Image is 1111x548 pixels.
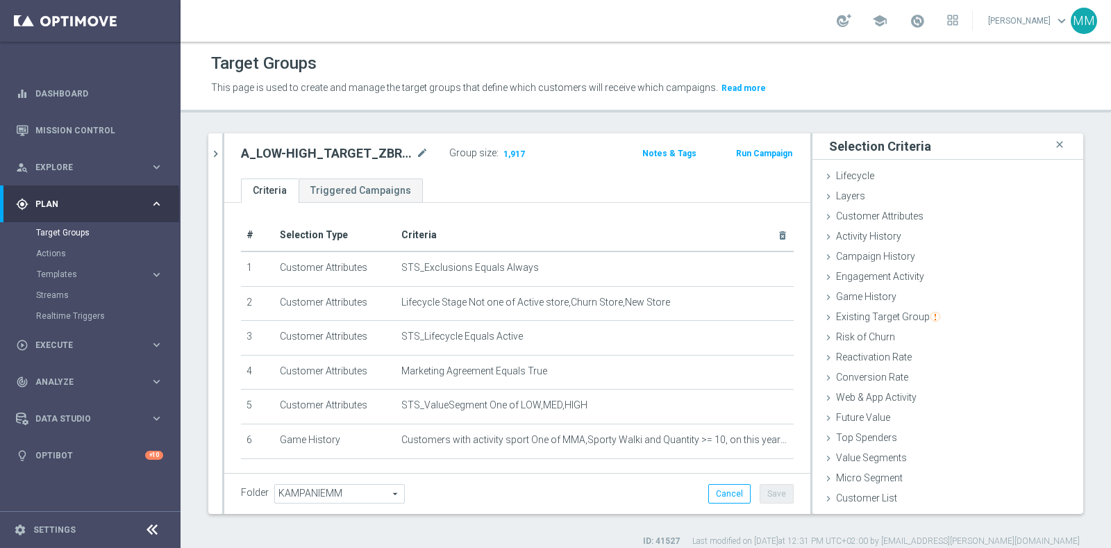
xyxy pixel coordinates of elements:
[777,230,788,241] i: delete_forever
[829,138,931,154] h3: Selection Criteria
[241,487,269,499] label: Folder
[836,452,907,463] span: Value Segments
[35,75,163,112] a: Dashboard
[16,198,28,210] i: gps_fixed
[720,81,767,96] button: Read more
[16,198,150,210] div: Plan
[16,75,163,112] div: Dashboard
[836,472,903,483] span: Micro Segment
[401,365,547,377] span: Marketing Agreement Equals True
[15,125,164,136] button: Mission Control
[401,297,670,308] span: Lifecycle Stage Not one of Active store,Churn Store,New Store
[150,160,163,174] i: keyboard_arrow_right
[241,219,274,251] th: #
[241,390,274,424] td: 5
[37,270,136,279] span: Templates
[150,268,163,281] i: keyboard_arrow_right
[241,145,413,162] h2: A_LOW-HIGH_TARGET_ZBR_UFC_100DO50_101025
[15,340,164,351] button: play_circle_outline Execute keyboard_arrow_right
[401,434,788,446] span: Customers with activity sport One of MMA,Sporty Walki and Quantity >= 10, on this year (to date)
[150,375,163,388] i: keyboard_arrow_right
[241,424,274,458] td: 6
[708,484,751,504] button: Cancel
[987,10,1071,31] a: [PERSON_NAME]keyboard_arrow_down
[36,248,144,259] a: Actions
[760,484,794,504] button: Save
[145,451,163,460] div: +10
[836,251,915,262] span: Campaign History
[36,285,179,306] div: Streams
[35,415,150,423] span: Data Studio
[36,269,164,280] button: Templates keyboard_arrow_right
[401,262,539,274] span: STS_Exclusions Equals Always
[496,147,499,159] label: :
[836,492,897,504] span: Customer List
[836,311,940,322] span: Existing Target Group
[36,306,179,326] div: Realtime Triggers
[16,413,150,425] div: Data Studio
[209,147,222,160] i: chevron_right
[502,149,526,162] span: 1,917
[33,526,76,534] a: Settings
[872,13,887,28] span: school
[274,424,396,458] td: Game History
[15,199,164,210] button: gps_fixed Plan keyboard_arrow_right
[36,243,179,264] div: Actions
[1071,8,1097,34] div: MM
[16,112,163,149] div: Mission Control
[211,82,718,93] span: This page is used to create and manage the target groups that define which customers will receive...
[641,146,698,161] button: Notes & Tags
[35,112,163,149] a: Mission Control
[35,437,145,474] a: Optibot
[14,524,26,536] i: settings
[16,339,28,351] i: play_circle_outline
[15,376,164,388] div: track_changes Analyze keyboard_arrow_right
[836,412,890,423] span: Future Value
[36,310,144,322] a: Realtime Triggers
[401,229,437,240] span: Criteria
[15,413,164,424] button: Data Studio keyboard_arrow_right
[208,133,222,174] button: chevron_right
[241,286,274,321] td: 2
[16,339,150,351] div: Execute
[836,271,924,282] span: Engagement Activity
[735,146,794,161] button: Run Campaign
[36,227,144,238] a: Target Groups
[1054,13,1069,28] span: keyboard_arrow_down
[15,88,164,99] button: equalizer Dashboard
[274,219,396,251] th: Selection Type
[274,390,396,424] td: Customer Attributes
[15,450,164,461] button: lightbulb Optibot +10
[692,535,1080,547] label: Last modified on [DATE] at 12:31 PM UTC+02:00 by [EMAIL_ADDRESS][PERSON_NAME][DOMAIN_NAME]
[16,376,150,388] div: Analyze
[211,53,317,74] h1: Target Groups
[36,222,179,243] div: Target Groups
[836,210,924,222] span: Customer Attributes
[416,145,428,162] i: mode_edit
[836,331,895,342] span: Risk of Churn
[836,170,874,181] span: Lifecycle
[299,178,423,203] a: Triggered Campaigns
[449,147,496,159] label: Group size
[35,378,150,386] span: Analyze
[241,355,274,390] td: 4
[274,355,396,390] td: Customer Attributes
[274,286,396,321] td: Customer Attributes
[36,264,179,285] div: Templates
[150,412,163,425] i: keyboard_arrow_right
[150,338,163,351] i: keyboard_arrow_right
[401,399,587,411] span: STS_ValueSegment One of LOW,MED,HIGH
[241,251,274,286] td: 1
[16,376,28,388] i: track_changes
[16,437,163,474] div: Optibot
[35,163,150,172] span: Explore
[16,161,150,174] div: Explore
[836,392,917,403] span: Web & App Activity
[274,251,396,286] td: Customer Attributes
[35,341,150,349] span: Execute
